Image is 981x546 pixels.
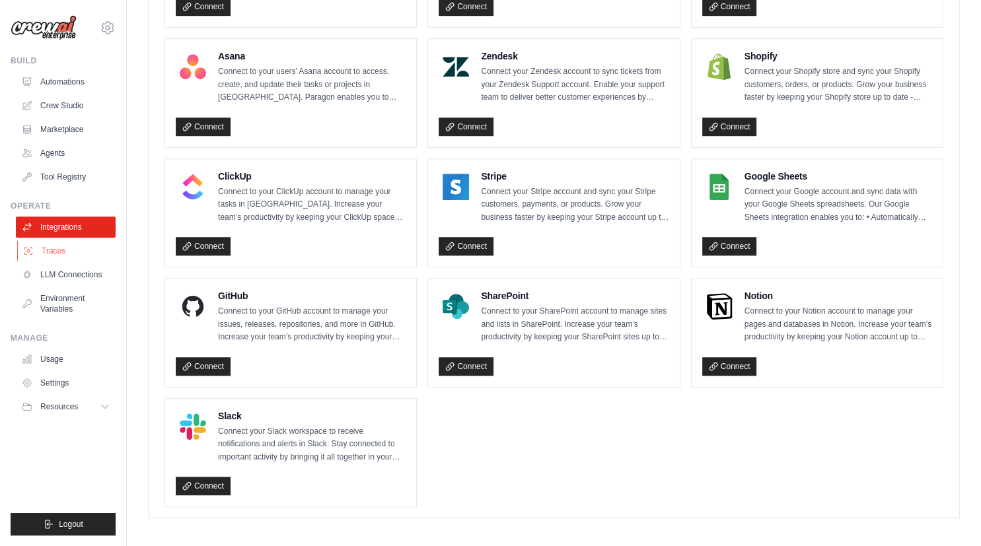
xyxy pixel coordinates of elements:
a: Connect [439,118,493,136]
h4: Shopify [745,50,932,63]
a: Integrations [16,217,116,238]
a: Connect [702,357,757,376]
a: LLM Connections [16,264,116,285]
img: Logo [11,15,77,40]
a: Connect [439,357,493,376]
a: Agents [16,143,116,164]
img: ClickUp Logo [180,174,206,200]
span: Resources [40,401,78,412]
a: Traces [17,240,117,261]
p: Connect to your Notion account to manage your pages and databases in Notion. Increase your team’s... [745,305,932,344]
a: Crew Studio [16,95,116,116]
a: Connect [176,118,231,136]
a: Environment Variables [16,288,116,320]
img: Shopify Logo [706,53,733,80]
h4: Google Sheets [745,170,932,183]
a: Usage [16,349,116,370]
img: Slack Logo [180,413,206,440]
h4: ClickUp [218,170,406,183]
a: Settings [16,372,116,393]
h4: GitHub [218,289,406,302]
p: Connect your Stripe account and sync your Stripe customers, payments, or products. Grow your busi... [481,186,669,224]
p: Connect your Zendesk account to sync tickets from your Zendesk Support account. Enable your suppo... [481,65,669,104]
p: Connect your Slack workspace to receive notifications and alerts in Slack. Stay connected to impo... [218,425,406,464]
h4: Stripe [481,170,669,183]
span: Logout [59,519,83,529]
p: Connect to your users’ Asana account to access, create, and update their tasks or projects in [GE... [218,65,406,104]
h4: SharePoint [481,289,669,302]
p: Connect your Google account and sync data with your Google Sheets spreadsheets. Our Google Sheets... [745,186,932,224]
a: Connect [702,237,757,256]
a: Marketplace [16,119,116,140]
a: Connect [176,357,231,376]
div: Operate [11,201,116,211]
img: Zendesk Logo [443,53,469,80]
img: Google Sheets Logo [706,174,733,200]
p: Connect your Shopify store and sync your Shopify customers, orders, or products. Grow your busine... [745,65,932,104]
img: Stripe Logo [443,174,469,200]
a: Connect [439,237,493,256]
h4: Zendesk [481,50,669,63]
a: Connect [176,477,231,495]
h4: Notion [745,289,932,302]
img: Notion Logo [706,293,733,320]
div: Build [11,55,116,66]
a: Tool Registry [16,166,116,188]
div: Manage [11,333,116,343]
p: Connect to your SharePoint account to manage sites and lists in SharePoint. Increase your team’s ... [481,305,669,344]
p: Connect to your ClickUp account to manage your tasks in [GEOGRAPHIC_DATA]. Increase your team’s p... [218,186,406,224]
p: Connect to your GitHub account to manage your issues, releases, repositories, and more in GitHub.... [218,305,406,344]
img: SharePoint Logo [443,293,469,320]
a: Connect [702,118,757,136]
img: GitHub Logo [180,293,206,320]
img: Asana Logo [180,53,206,80]
h4: Asana [218,50,406,63]
a: Automations [16,71,116,92]
button: Logout [11,513,116,535]
a: Connect [176,237,231,256]
button: Resources [16,396,116,417]
h4: Slack [218,409,406,423]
